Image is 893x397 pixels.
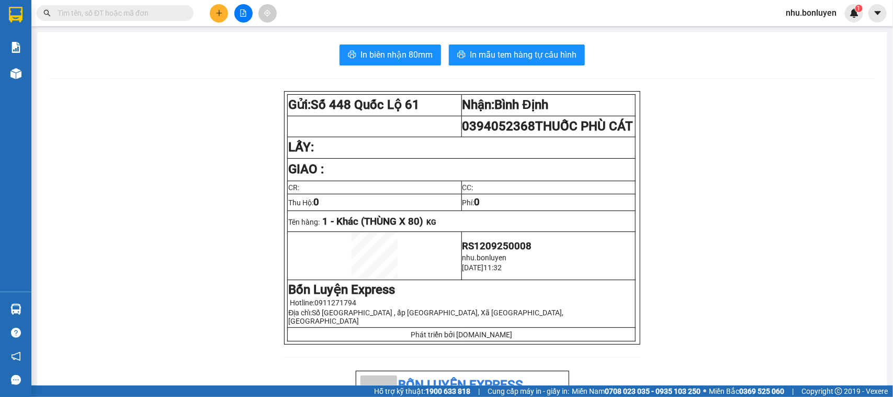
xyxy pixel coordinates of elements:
span: aim [264,9,271,17]
span: 0 [313,196,319,208]
td: CR: [288,181,461,194]
img: solution-icon [10,42,21,53]
span: Số 448 Quốc Lộ 61 [311,97,420,112]
input: Tìm tên, số ĐT hoặc mã đơn [58,7,181,19]
span: 1 - Khác (THÙNG X 80) [322,216,423,227]
td: Thu Hộ: [288,194,461,211]
strong: GIAO : [288,162,324,177]
span: 0394052368 [462,119,634,134]
img: warehouse-icon [10,304,21,315]
span: plus [216,9,223,17]
span: search [43,9,51,17]
span: KG [426,218,436,226]
span: [DATE] [462,263,484,272]
button: caret-down [868,4,887,23]
strong: 0708 023 035 - 0935 103 250 [605,387,700,395]
span: 11:32 [484,263,502,272]
button: printerIn mẫu tem hàng tự cấu hình [449,45,585,65]
span: In mẫu tem hàng tự cấu hình [470,48,577,61]
img: logo-vxr [9,7,22,23]
li: Bốn Luyện Express [360,376,564,395]
p: Tên hàng: [288,216,634,227]
td: Phí: [461,194,635,211]
span: Hotline: [290,299,356,307]
img: icon-new-feature [850,8,859,18]
span: copyright [835,388,842,395]
span: 1 [857,5,861,12]
img: warehouse-icon [10,68,21,79]
span: 0 [474,196,480,208]
span: Địa chỉ: [288,308,563,325]
span: | [478,385,480,397]
span: nhu.bonluyen [462,253,507,262]
strong: Bốn Luyện Express [288,282,395,297]
td: CC: [461,181,635,194]
span: | [792,385,794,397]
button: printerIn biên nhận 80mm [340,45,441,65]
strong: 0369 525 060 [739,387,784,395]
span: 0911271794 [314,299,356,307]
button: plus [210,4,228,23]
strong: Gửi: [288,97,420,112]
span: Hỗ trợ kỹ thuật: [374,385,470,397]
strong: Nhận: [462,97,548,112]
button: aim [258,4,277,23]
span: caret-down [873,8,883,18]
span: message [11,375,21,385]
span: file-add [240,9,247,17]
sup: 1 [855,5,863,12]
button: file-add [234,4,253,23]
span: question-circle [11,328,21,338]
td: Phát triển bởi [DOMAIN_NAME] [288,328,635,341]
span: Cung cấp máy in - giấy in: [488,385,569,397]
strong: LẤY: [288,140,314,155]
span: ⚪️ [703,389,706,393]
span: Bình Định [495,97,548,112]
span: Miền Nam [572,385,700,397]
span: Số [GEOGRAPHIC_DATA] , ấp [GEOGRAPHIC_DATA], Xã [GEOGRAPHIC_DATA], [GEOGRAPHIC_DATA] [288,308,563,325]
span: THUỐC PHÙ CÁT [536,119,634,134]
span: printer [457,50,466,60]
span: printer [348,50,356,60]
strong: 1900 633 818 [425,387,470,395]
span: notification [11,351,21,361]
span: nhu.bonluyen [777,6,845,19]
span: RS1209250008 [462,240,532,252]
span: In biên nhận 80mm [360,48,433,61]
span: Miền Bắc [709,385,784,397]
